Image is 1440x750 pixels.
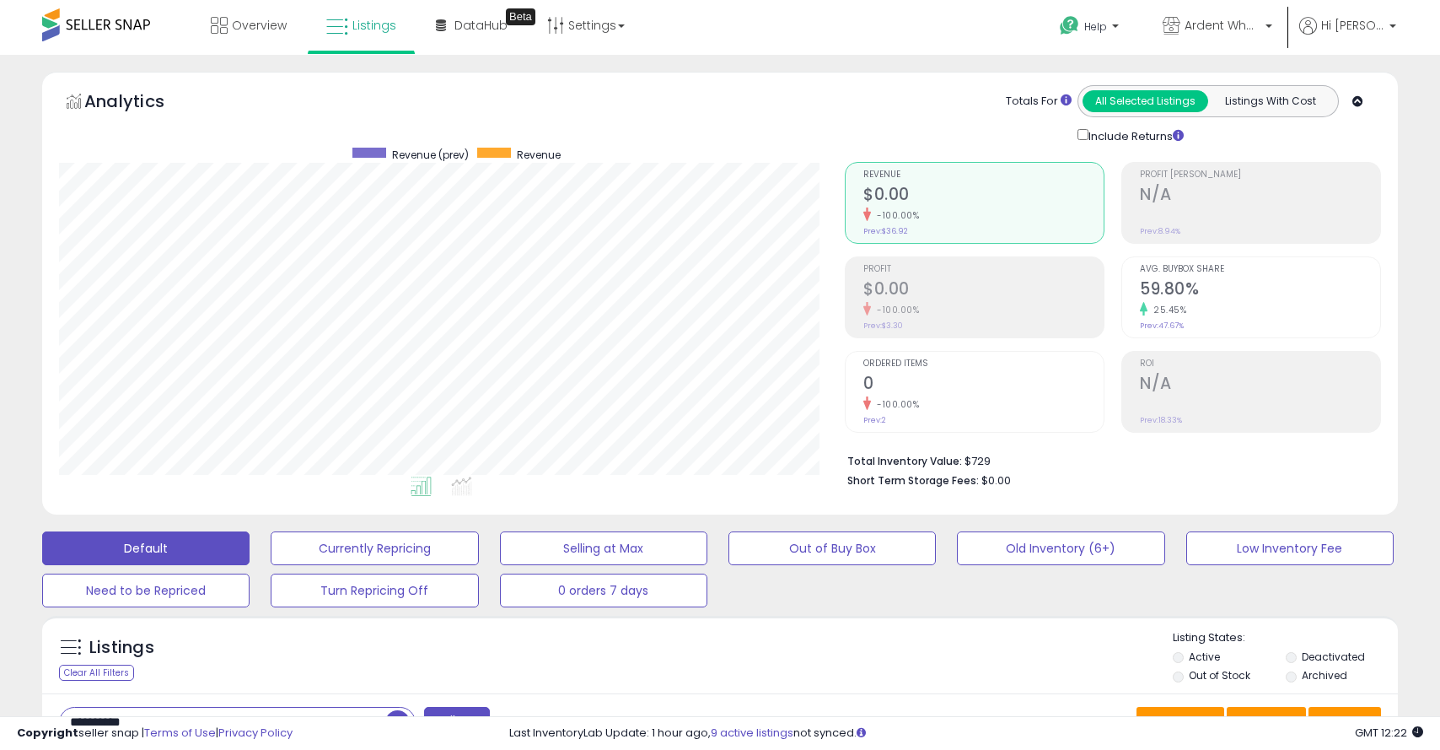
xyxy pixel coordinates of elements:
[509,726,1423,742] div: Last InventoryLab Update: 1 hour ago, not synced.
[1189,650,1220,664] label: Active
[59,665,134,681] div: Clear All Filters
[1140,374,1380,397] h2: N/A
[17,725,78,741] strong: Copyright
[1302,650,1365,664] label: Deactivated
[1185,17,1260,34] span: Ardent Wholesale
[863,170,1104,180] span: Revenue
[1046,3,1136,55] a: Help
[728,531,936,565] button: Out of Buy Box
[517,148,561,162] span: Revenue
[863,374,1104,397] h2: 0
[1302,668,1347,683] label: Archived
[847,454,962,468] b: Total Inventory Value:
[1140,265,1380,274] span: Avg. Buybox Share
[1140,170,1380,180] span: Profit [PERSON_NAME]
[454,17,508,34] span: DataHub
[1140,226,1180,236] small: Prev: 8.94%
[863,279,1104,302] h2: $0.00
[1140,321,1184,331] small: Prev: 47.67%
[42,531,250,565] button: Default
[711,725,793,741] a: 9 active listings
[500,531,707,565] button: Selling at Max
[1173,630,1398,646] p: Listing States:
[847,450,1368,470] li: $729
[500,574,707,607] button: 0 orders 7 days
[1189,668,1250,683] label: Out of Stock
[1006,94,1072,110] div: Totals For
[863,321,903,331] small: Prev: $3.30
[1355,725,1423,741] span: 2025-08-12 12:22 GMT
[1321,17,1384,34] span: Hi [PERSON_NAME]
[1227,707,1306,736] button: Columns
[89,636,154,660] h5: Listings
[1059,15,1080,36] i: Get Help
[1140,359,1380,369] span: ROI
[1186,531,1394,565] button: Low Inventory Fee
[1238,713,1291,730] span: Columns
[1308,707,1381,736] button: Actions
[1140,415,1182,425] small: Prev: 18.33%
[42,574,250,607] button: Need to be Repriced
[506,8,535,25] div: Tooltip anchor
[1140,185,1380,208] h2: N/A
[1084,19,1107,34] span: Help
[424,707,490,737] button: Filters
[863,265,1104,274] span: Profit
[84,89,197,117] h5: Analytics
[1083,90,1208,112] button: All Selected Listings
[1207,90,1333,112] button: Listings With Cost
[957,531,1164,565] button: Old Inventory (6+)
[871,398,919,411] small: -100.00%
[1299,17,1396,55] a: Hi [PERSON_NAME]
[1136,707,1224,736] button: Save View
[352,17,396,34] span: Listings
[863,185,1104,208] h2: $0.00
[17,726,293,742] div: seller snap | |
[271,531,478,565] button: Currently Repricing
[392,148,469,162] span: Revenue (prev)
[871,209,919,222] small: -100.00%
[1065,126,1204,145] div: Include Returns
[863,415,886,425] small: Prev: 2
[981,472,1011,488] span: $0.00
[847,473,979,488] b: Short Term Storage Fees:
[232,17,287,34] span: Overview
[863,359,1104,369] span: Ordered Items
[1140,279,1380,302] h2: 59.80%
[271,574,478,607] button: Turn Repricing Off
[871,304,919,316] small: -100.00%
[863,226,908,236] small: Prev: $36.92
[1147,304,1186,316] small: 25.45%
